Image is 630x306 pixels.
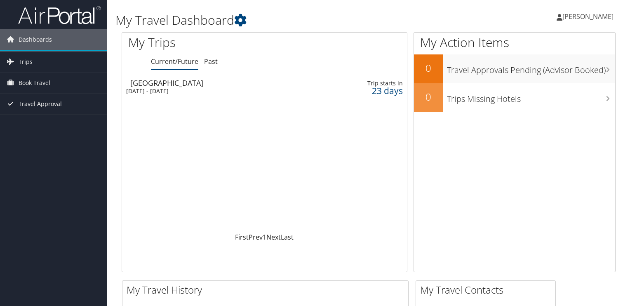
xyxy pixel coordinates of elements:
a: 0Travel Approvals Pending (Advisor Booked) [414,54,615,83]
div: Trip starts in [344,80,402,87]
div: [GEOGRAPHIC_DATA] [130,79,316,87]
span: [PERSON_NAME] [562,12,614,21]
h1: My Action Items [414,34,615,51]
a: Past [204,57,218,66]
span: Travel Approval [19,94,62,114]
h2: 0 [414,90,443,104]
a: 1 [263,233,266,242]
img: airportal-logo.png [18,5,101,25]
div: 23 days [344,87,402,94]
a: [PERSON_NAME] [557,4,622,29]
h2: My Travel Contacts [420,283,555,297]
a: Next [266,233,281,242]
a: 0Trips Missing Hotels [414,83,615,112]
h3: Travel Approvals Pending (Advisor Booked) [447,60,615,76]
span: Book Travel [19,73,50,93]
a: Prev [249,233,263,242]
h1: My Travel Dashboard [115,12,453,29]
span: Trips [19,52,33,72]
h1: My Trips [128,34,282,51]
span: Dashboards [19,29,52,50]
a: Current/Future [151,57,198,66]
h2: 0 [414,61,443,75]
a: First [235,233,249,242]
a: Last [281,233,294,242]
h3: Trips Missing Hotels [447,89,615,105]
div: [DATE] - [DATE] [126,87,312,95]
h2: My Travel History [127,283,408,297]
